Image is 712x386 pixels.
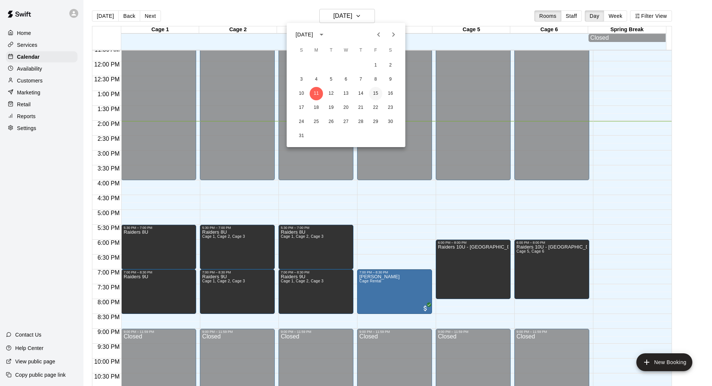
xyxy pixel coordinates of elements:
[386,27,401,42] button: Next month
[339,115,353,129] button: 27
[384,115,397,129] button: 30
[354,73,367,86] button: 7
[369,43,382,58] span: Friday
[295,73,308,86] button: 3
[295,115,308,129] button: 24
[339,73,353,86] button: 6
[295,43,308,58] span: Sunday
[384,101,397,114] button: 23
[384,59,397,72] button: 2
[354,115,367,129] button: 28
[295,87,308,100] button: 10
[310,115,323,129] button: 25
[354,101,367,114] button: 21
[310,73,323,86] button: 4
[310,101,323,114] button: 18
[295,129,308,143] button: 31
[384,73,397,86] button: 9
[384,87,397,100] button: 16
[310,87,323,100] button: 11
[369,59,382,72] button: 1
[339,87,353,100] button: 13
[354,87,367,100] button: 14
[324,87,338,100] button: 12
[296,31,313,39] div: [DATE]
[384,43,397,58] span: Saturday
[315,28,328,41] button: calendar view is open, switch to year view
[371,27,386,42] button: Previous month
[295,101,308,114] button: 17
[324,73,338,86] button: 5
[369,73,382,86] button: 8
[339,43,353,58] span: Wednesday
[324,115,338,129] button: 26
[324,43,338,58] span: Tuesday
[369,115,382,129] button: 29
[339,101,353,114] button: 20
[369,87,382,100] button: 15
[324,101,338,114] button: 19
[354,43,367,58] span: Thursday
[310,43,323,58] span: Monday
[369,101,382,114] button: 22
